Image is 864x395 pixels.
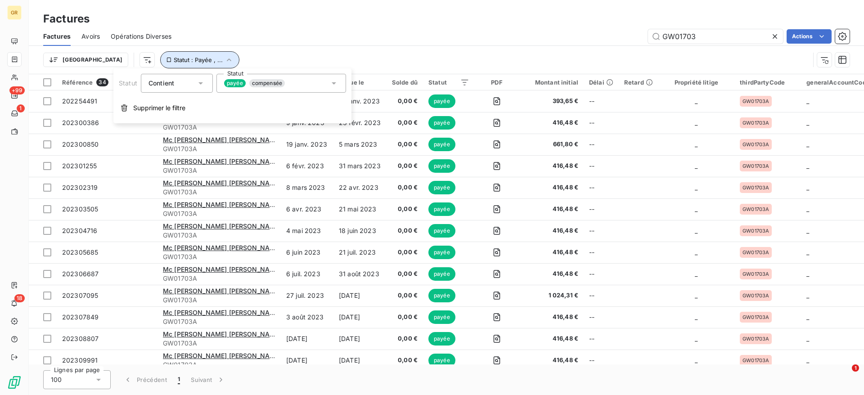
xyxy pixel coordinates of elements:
td: -- [584,350,619,371]
div: Retard [624,79,653,86]
span: 416,48 € [524,334,578,343]
td: [DATE] [333,350,387,371]
span: payée [428,354,455,367]
input: Rechercher [648,29,783,44]
span: GW01703A [742,271,769,277]
span: Mc [PERSON_NAME] [PERSON_NAME] Deli SaS [163,157,309,165]
span: 416,48 € [524,356,578,365]
span: Avoirs [81,32,100,41]
div: Statut [428,79,469,86]
span: _ [695,313,697,321]
td: 18 juin 2023 [333,220,387,242]
button: Supprimer le filtre [113,98,351,118]
span: GW01703A [742,228,769,233]
span: 0,00 € [392,140,418,149]
span: GW01703A [742,99,769,104]
span: _ [806,248,809,256]
span: GW01703A [163,360,275,369]
td: 6 juil. 2023 [281,263,333,285]
span: _ [806,270,809,278]
span: payée [428,94,455,108]
span: _ [806,335,809,342]
span: _ [695,227,697,234]
td: 27 juil. 2023 [281,285,333,306]
span: payée [428,181,455,194]
td: 31 mars 2023 [333,155,387,177]
span: 416,48 € [524,183,578,192]
div: Propriété litige [664,79,729,86]
span: payée [428,116,455,130]
span: GW01703A [163,123,275,132]
span: GW01703A [163,252,275,261]
div: GR [7,5,22,20]
span: Mc [PERSON_NAME] [PERSON_NAME] Deli SaS [163,330,309,338]
td: 19 janv. 2023 [281,134,333,155]
span: payée [428,202,455,216]
span: 100 [51,375,62,384]
span: GW01703A [742,206,769,212]
span: 0,00 € [392,356,418,365]
button: Actions [787,29,832,44]
td: -- [584,90,619,112]
span: 202309991 [62,356,98,364]
span: Mc [PERSON_NAME] [PERSON_NAME] Deli SaS [163,244,309,251]
td: 21 mai 2023 [333,198,387,220]
td: 6 févr. 2023 [281,155,333,177]
span: 416,48 € [524,205,578,214]
td: [DATE] [281,350,333,371]
span: payée [224,79,246,87]
button: Suivant [185,370,231,389]
span: 202306687 [62,270,99,278]
button: 1 [172,370,185,389]
td: 22 avr. 2023 [333,177,387,198]
span: _ [695,292,697,299]
span: 34 [96,78,108,86]
span: GW01703A [163,317,275,326]
span: _ [695,162,697,170]
span: 1 [852,364,859,372]
span: compensée [249,79,285,87]
td: -- [584,220,619,242]
td: -- [584,242,619,263]
td: 6 avr. 2023 [281,198,333,220]
td: -- [584,198,619,220]
span: 18 [14,294,25,302]
span: _ [806,292,809,299]
span: 416,48 € [524,226,578,235]
span: GW01703A [742,336,769,341]
button: [GEOGRAPHIC_DATA] [43,53,128,67]
iframe: Intercom live chat [833,364,855,386]
span: GW01703A [163,144,275,153]
h3: Factures [43,11,90,27]
div: Échue le [339,79,381,86]
span: Factures [43,32,71,41]
td: -- [584,134,619,155]
span: Statut [119,79,137,87]
span: 0,00 € [392,162,418,171]
div: PDF [480,79,513,86]
span: 0,00 € [392,226,418,235]
span: payée [428,289,455,302]
td: 31 août 2023 [333,263,387,285]
span: GW01703A [163,188,275,197]
span: 202304716 [62,227,97,234]
span: 416,48 € [524,248,578,257]
span: Contient [148,79,174,87]
span: 1 [17,104,25,112]
td: [DATE] [281,328,333,350]
td: -- [584,306,619,328]
span: 202302319 [62,184,98,191]
span: 0,00 € [392,334,418,343]
span: GW01703A [742,293,769,298]
td: -- [584,285,619,306]
span: 393,65 € [524,97,578,106]
span: GW01703A [742,185,769,190]
span: Mc [PERSON_NAME] [PERSON_NAME] Deli SaS [163,287,309,295]
td: 23 févr. 2023 [333,112,387,134]
span: 0,00 € [392,183,418,192]
span: _ [806,97,809,105]
span: _ [806,356,809,364]
span: Mc [PERSON_NAME] [PERSON_NAME] Deli SaS [163,309,309,316]
span: 0,00 € [392,248,418,257]
span: 0,00 € [392,291,418,300]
